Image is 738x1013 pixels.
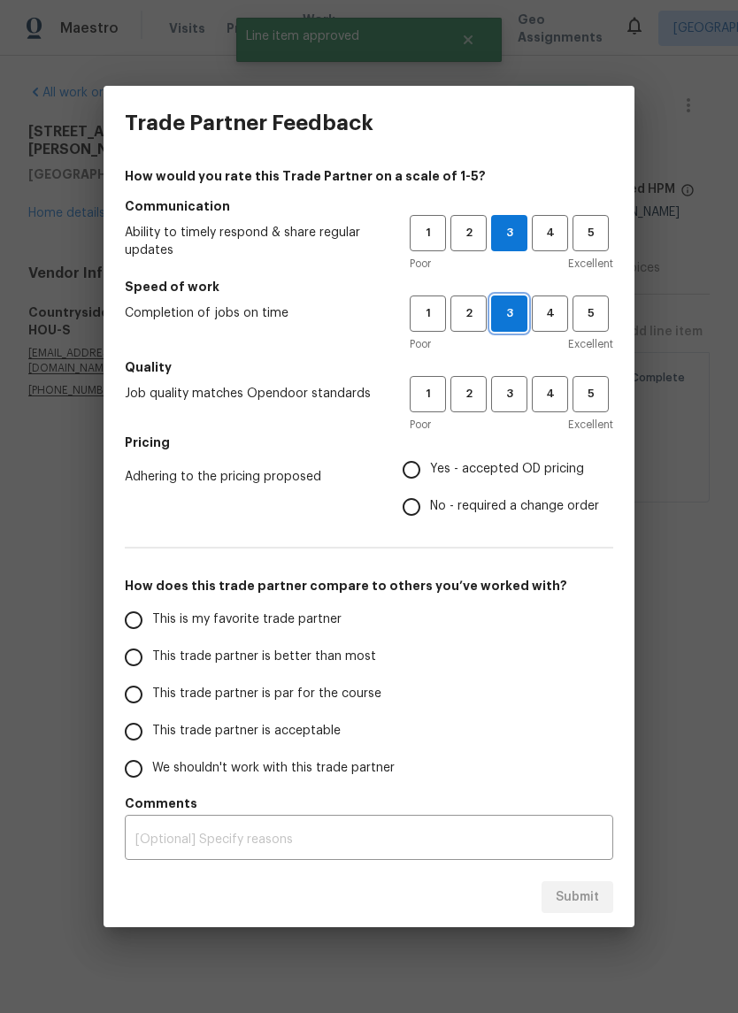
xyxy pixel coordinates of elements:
span: Ability to timely respond & share regular updates [125,224,381,259]
span: Poor [410,255,431,272]
h4: How would you rate this Trade Partner on a scale of 1-5? [125,167,613,185]
span: Adhering to the pricing proposed [125,468,374,486]
span: 4 [534,223,566,243]
span: 2 [452,384,485,404]
span: No - required a change order [430,497,599,516]
span: 5 [574,303,607,324]
span: We shouldn't work with this trade partner [152,759,395,778]
span: 1 [411,384,444,404]
button: 3 [491,215,527,251]
div: Pricing [403,451,613,526]
span: Excellent [568,335,613,353]
button: 2 [450,376,487,412]
button: 1 [410,376,446,412]
h5: How does this trade partner compare to others you’ve worked with? [125,577,613,595]
button: 5 [573,376,609,412]
span: This trade partner is par for the course [152,685,381,703]
div: How does this trade partner compare to others you’ve worked with? [125,602,613,787]
span: 4 [534,384,566,404]
span: 3 [492,303,527,324]
button: 1 [410,295,446,332]
h5: Speed of work [125,278,613,295]
button: 3 [491,376,527,412]
button: 3 [491,295,527,332]
span: 2 [452,303,485,324]
span: 5 [574,384,607,404]
span: 1 [411,223,444,243]
button: 2 [450,215,487,251]
span: 5 [574,223,607,243]
button: 1 [410,215,446,251]
button: 4 [532,215,568,251]
span: 3 [493,384,526,404]
span: 2 [452,223,485,243]
span: Excellent [568,416,613,434]
button: 4 [532,295,568,332]
span: 4 [534,303,566,324]
button: 5 [573,295,609,332]
button: 2 [450,295,487,332]
h5: Comments [125,794,613,812]
span: This trade partner is acceptable [152,722,341,741]
button: 4 [532,376,568,412]
span: 1 [411,303,444,324]
button: 5 [573,215,609,251]
span: Excellent [568,255,613,272]
span: This is my favorite trade partner [152,610,342,629]
h5: Communication [125,197,613,215]
span: 3 [492,223,527,243]
span: Poor [410,416,431,434]
h5: Pricing [125,434,613,451]
h3: Trade Partner Feedback [125,111,373,135]
h5: Quality [125,358,613,376]
span: Job quality matches Opendoor standards [125,385,381,403]
span: Yes - accepted OD pricing [430,460,584,479]
span: Completion of jobs on time [125,304,381,322]
span: This trade partner is better than most [152,648,376,666]
span: Poor [410,335,431,353]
